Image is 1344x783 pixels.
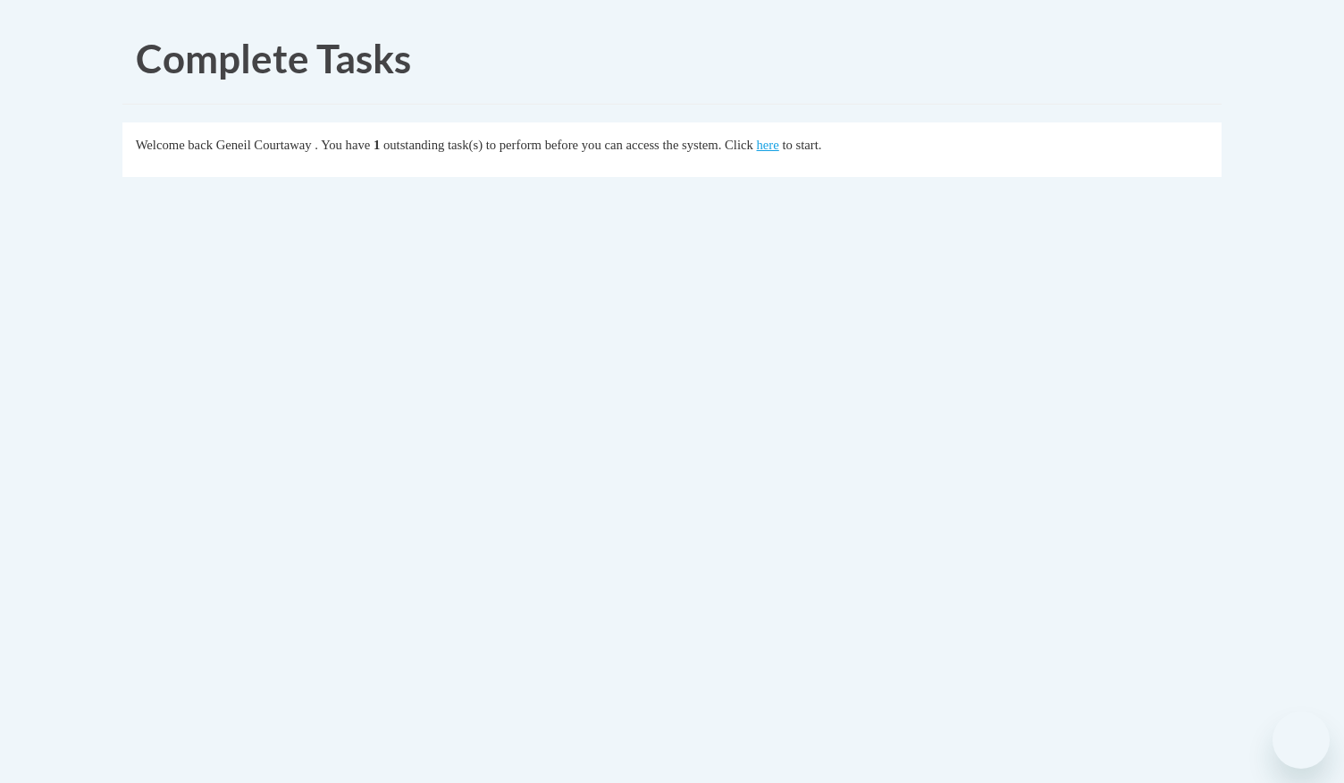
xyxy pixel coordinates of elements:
span: Geneil Courtaway [216,138,312,152]
span: to start. [782,138,821,152]
span: outstanding task(s) to perform before you can access the system. Click [383,138,753,152]
span: . You have [315,138,370,152]
span: 1 [374,138,380,152]
a: here [757,138,779,152]
iframe: Button to launch messaging window [1273,711,1330,769]
span: Complete Tasks [136,35,411,81]
span: Welcome back [136,138,213,152]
